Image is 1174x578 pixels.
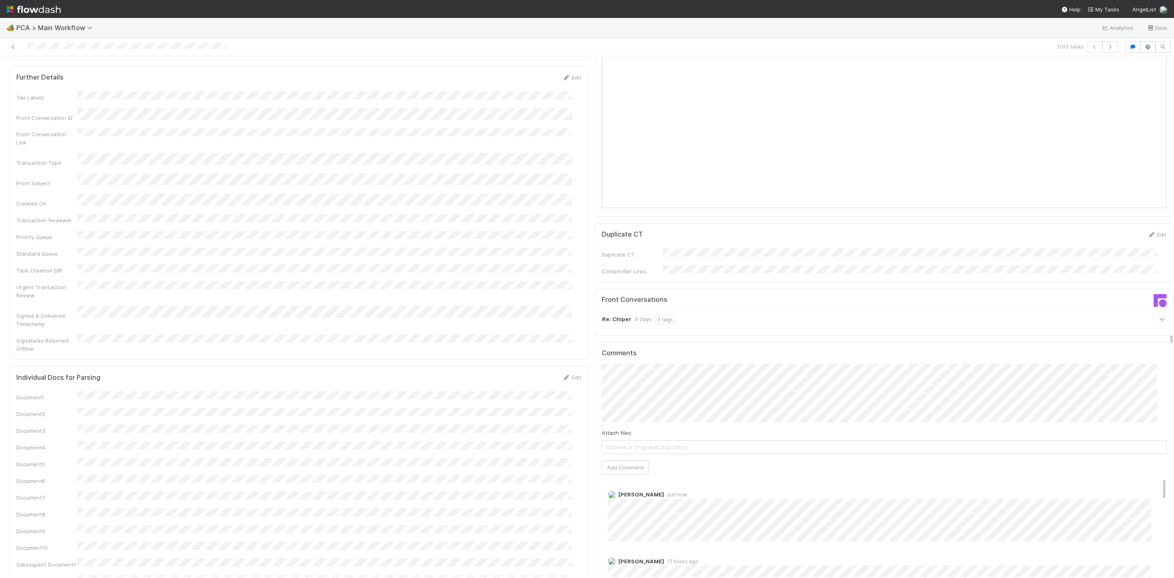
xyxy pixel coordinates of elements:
div: Document2 [16,410,77,418]
div: Signed & Delivered Timestamp [16,312,77,328]
a: Edit [562,74,581,81]
div: Document3 [16,427,77,435]
div: Standard Queue [16,250,77,258]
h5: Comments [602,349,1167,357]
div: Tax Labels [16,93,77,102]
div: Document7 [16,494,77,502]
div: Front Subject [16,179,77,187]
h5: Front Conversations [602,296,878,304]
img: avatar_5106bb14-94e9-4897-80de-6ae81081f36d.png [608,557,616,565]
a: My Tasks [1087,5,1119,13]
span: 1 of 3 tasks [1057,42,1084,51]
a: Analytics [1101,23,1134,33]
div: Document1 [16,393,77,401]
div: Comptroller Links [602,267,663,275]
div: Document9 [16,527,77,535]
div: Document5 [16,460,77,468]
span: Choose or drag and drop file(s) [602,441,1166,454]
button: Add Comment [602,461,649,474]
a: Edit [1148,231,1167,238]
span: [PERSON_NAME] [618,558,664,565]
img: avatar_487f705b-1efa-4920-8de6-14528bcda38c.png [608,491,616,499]
div: Front Conversation Link [16,130,77,146]
span: just now [664,492,687,498]
div: Priority Queue [16,233,77,241]
div: Transaction Type [16,159,77,167]
div: Document8 [16,510,77,518]
div: Duplicate CT [602,250,663,259]
div: Help [1061,5,1081,13]
span: PCA > Main Workflow [16,24,97,32]
img: logo-inverted-e16ddd16eac7371096b0.svg [7,2,61,16]
div: Subsequent Document1 [16,560,77,569]
h5: Further Details [16,73,64,82]
div: Urgent Transaction Review [16,283,77,299]
img: avatar_d7f67417-030a-43ce-a3ce-a315a3ccfd08.png [1159,6,1167,14]
div: Signatures Returned Offline [16,337,77,353]
span: AngelList [1132,6,1156,13]
strong: Re: Chiper [602,315,631,324]
span: [PERSON_NAME] [618,491,664,498]
span: 🏕️ [7,24,15,31]
h5: Duplicate CT [602,230,643,239]
div: 9 days [635,315,652,324]
span: 17 hours ago [664,558,698,565]
div: Transaction Reviewer [16,216,77,224]
div: Created On [16,199,77,208]
h5: Individual Docs for Parsing [16,374,100,382]
div: Document10 [16,544,77,552]
div: 7 tags [655,315,675,324]
a: Docs [1147,23,1167,33]
a: Edit [562,374,581,381]
span: My Tasks [1087,6,1119,13]
img: front-logo-b4b721b83371efbadf0a.svg [1154,294,1167,307]
div: Task Creation DRI [16,266,77,275]
div: Front Conversation ID [16,114,77,122]
label: Attach files: [602,429,632,437]
div: Document6 [16,477,77,485]
div: Document4 [16,443,77,452]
